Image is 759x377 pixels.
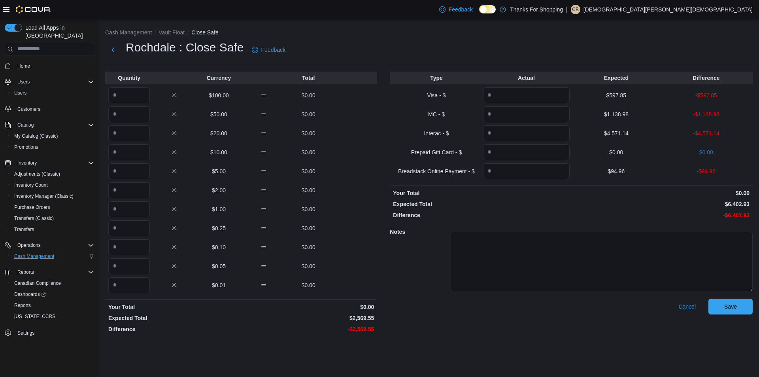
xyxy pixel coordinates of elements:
button: Catalog [2,119,97,131]
a: Inventory Manager (Classic) [11,191,77,201]
span: Reports [14,267,94,277]
p: $20.00 [198,129,240,137]
p: $0.00 [288,110,329,118]
span: Load All Apps in [GEOGRAPHIC_DATA] [22,24,94,40]
button: Customers [2,103,97,115]
input: Quantity [108,125,150,141]
button: [US_STATE] CCRS [8,311,97,322]
p: $5.00 [198,167,240,175]
button: Promotions [8,142,97,153]
p: | [566,5,568,14]
input: Quantity [108,201,150,217]
p: $4,571.14 [573,129,659,137]
p: Prepaid Gift Card - $ [393,148,480,156]
button: Reports [2,267,97,278]
input: Quantity [483,163,570,179]
p: $0.00 [288,167,329,175]
button: Home [2,60,97,72]
p: $94.96 [573,167,659,175]
input: Quantity [483,87,570,103]
p: MC - $ [393,110,480,118]
span: Feedback [449,6,473,13]
input: Quantity [108,220,150,236]
p: -$6,402.93 [573,211,750,219]
p: $1.00 [198,205,240,213]
button: Transfers (Classic) [8,213,97,224]
p: $0.00 [663,148,750,156]
button: Cancel [675,299,699,314]
button: Close Safe [191,29,218,36]
span: Washington CCRS [11,312,94,321]
p: Your Total [108,303,240,311]
span: Save [724,303,737,311]
p: Quantity [108,74,150,82]
a: Transfers [11,225,37,234]
p: $50.00 [198,110,240,118]
span: CB [572,5,579,14]
a: Purchase Orders [11,203,53,212]
p: $10.00 [198,148,240,156]
p: Thanks For Shopping [510,5,563,14]
span: Operations [14,241,94,250]
a: Settings [14,328,38,338]
p: $0.00 [243,303,374,311]
p: Visa - $ [393,91,480,99]
p: $0.00 [288,186,329,194]
span: Inventory Manager (Classic) [14,193,74,199]
span: Customers [17,106,40,112]
h5: Notes [390,224,449,240]
input: Quantity [108,258,150,274]
span: Feedback [261,46,285,54]
p: $2,569.55 [243,314,374,322]
button: Users [2,76,97,87]
a: Home [14,61,33,71]
a: Transfers (Classic) [11,214,57,223]
span: [US_STATE] CCRS [14,313,55,320]
p: -$2,569.55 [243,325,374,333]
span: Users [11,88,94,98]
input: Quantity [108,106,150,122]
a: Reports [11,301,34,310]
a: Dashboards [11,290,49,299]
p: $0.05 [198,262,240,270]
span: Transfers [14,226,34,233]
p: Difference [108,325,240,333]
p: $0.00 [288,224,329,232]
p: $0.00 [573,189,750,197]
span: Canadian Compliance [14,280,61,286]
a: Adjustments (Classic) [11,169,63,179]
span: Promotions [14,144,38,150]
p: Expected Total [393,200,570,208]
nav: An example of EuiBreadcrumbs [105,28,753,38]
span: Adjustments (Classic) [14,171,60,177]
button: Operations [14,241,44,250]
p: $0.00 [288,281,329,289]
span: Home [17,63,30,69]
button: Catalog [14,120,37,130]
a: Feedback [249,42,289,58]
p: $0.00 [288,262,329,270]
button: Inventory [2,157,97,169]
span: Adjustments (Classic) [11,169,94,179]
span: Catalog [14,120,94,130]
input: Quantity [483,106,570,122]
span: Purchase Orders [11,203,94,212]
button: Operations [2,240,97,251]
p: Breadstack Online Payment - $ [393,167,480,175]
p: $0.25 [198,224,240,232]
input: Quantity [108,277,150,293]
a: Users [11,88,30,98]
span: Inventory [17,160,37,166]
p: $0.00 [573,148,659,156]
p: $0.00 [288,129,329,137]
p: $0.00 [288,243,329,251]
button: Inventory [14,158,40,168]
span: Reports [11,301,94,310]
p: -$4,571.14 [663,129,750,137]
a: Customers [14,104,43,114]
button: Reports [8,300,97,311]
div: Christian Bishop [571,5,580,14]
a: Feedback [436,2,476,17]
span: Dashboards [14,291,46,297]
